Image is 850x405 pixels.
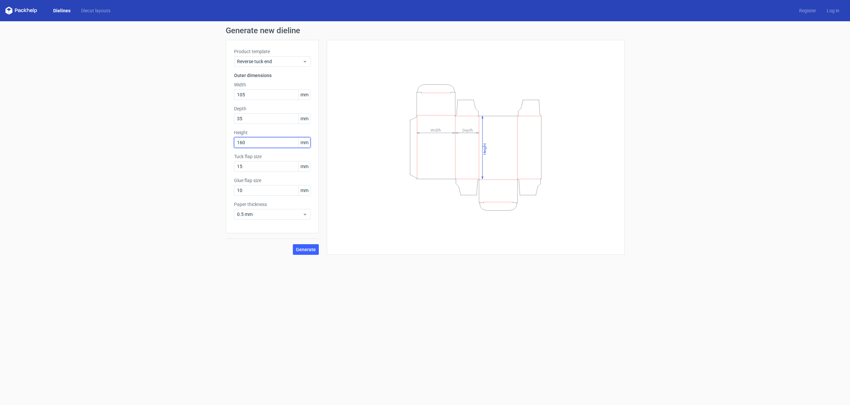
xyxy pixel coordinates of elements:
[482,143,487,154] tspan: Height
[296,247,316,252] span: Generate
[234,201,310,208] label: Paper thickness
[293,244,319,255] button: Generate
[462,128,473,132] tspan: Depth
[48,7,76,14] a: Dielines
[234,129,310,136] label: Height
[234,177,310,184] label: Glue flap size
[237,58,303,65] span: Reverse tuck end
[234,105,310,112] label: Depth
[234,81,310,88] label: Width
[234,48,310,55] label: Product template
[299,161,310,171] span: mm
[794,7,821,14] a: Register
[299,114,310,124] span: mm
[299,138,310,148] span: mm
[299,185,310,195] span: mm
[226,27,625,35] h1: Generate new dieline
[430,128,441,132] tspan: Width
[234,72,310,79] h3: Outer dimensions
[76,7,116,14] a: Diecut layouts
[299,90,310,100] span: mm
[821,7,845,14] a: Log in
[237,211,303,218] span: 0.5 mm
[234,153,310,160] label: Tuck flap size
